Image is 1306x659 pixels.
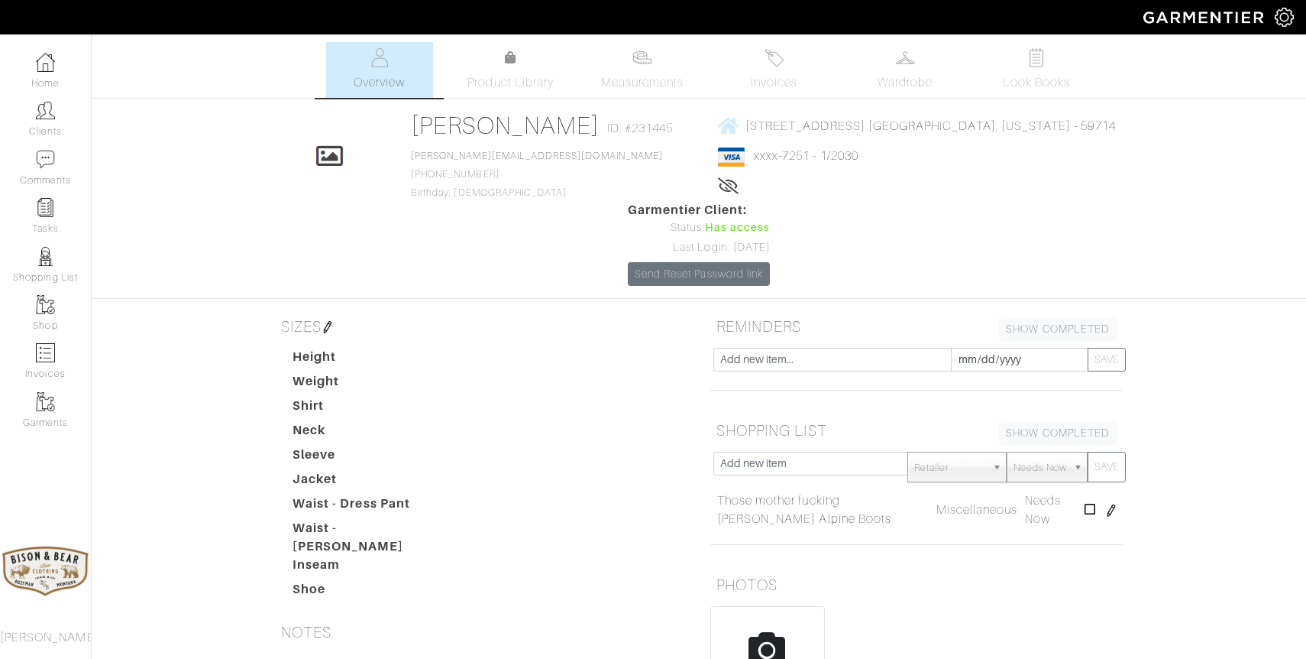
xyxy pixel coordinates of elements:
a: [STREET_ADDRESS] [GEOGRAPHIC_DATA], [US_STATE] - 59714 [718,116,1116,135]
img: stylists-icon-eb353228a002819b7ec25b43dbf5f0378dd9e0616d9560372ff212230b889e62.png [36,247,55,266]
input: Add new item [713,452,908,476]
span: Garmentier Client: [628,201,770,219]
img: todo-9ac3debb85659649dc8f770b8b6100bb5dab4b48dedcbae339e5042a72dfd3cc.svg [1027,48,1046,67]
a: SHOW COMPLETED [999,421,1117,445]
dt: Neck [281,421,455,446]
dt: Sleeve [281,446,455,470]
img: visa-934b35602734be37eb7d5d7e5dbcd2044c359bf20a24dc3361ca3fa54326a8a7.png [718,148,745,167]
dt: Shoe [281,580,455,605]
h5: SIZES [275,311,687,342]
a: Measurements [589,42,697,98]
img: measurements-466bbee1fd09ba9460f595b01e5d73f9e2bff037440d3c8f018324cb6cdf7a4a.svg [632,48,651,67]
img: wardrobe-487a4870c1b7c33e795ec22d11cfc2ed9d08956e64fb3008fe2437562e282088.svg [896,48,915,67]
span: Invoices [751,73,797,92]
img: pen-cf24a1663064a2ec1b9c1bd2387e9de7a2fa800b781884d57f21acf72779bad2.png [1105,505,1117,517]
button: SAVE [1088,452,1126,482]
a: Invoices [720,42,827,98]
img: basicinfo-40fd8af6dae0f16599ec9e87c0ef1c0a1fdea2edbe929e3d69a839185d80c458.svg [370,48,389,67]
span: Retailer [914,453,986,483]
span: Overview [354,73,405,92]
a: [PERSON_NAME] [411,112,600,139]
a: xxxx-7251 - 1/2030 [754,149,858,163]
span: Needs Now [1013,453,1067,483]
dt: Height [281,348,455,372]
a: SHOW COMPLETED [999,317,1117,341]
img: garments-icon-b7da505a4dc4fd61783c78ac3ca0ef83fa9d6f193b1c9dc38574b1d14d53ca28.png [36,392,55,411]
span: Measurements [601,73,684,92]
img: pen-cf24a1663064a2ec1b9c1bd2387e9de7a2fa800b781884d57f21acf72779bad2.png [322,321,334,333]
img: gear-icon-white-bd11855cb880d31180b6d7d6211b90ccbf57a29d726f0c71d8c61bd08dd39cc2.png [1275,8,1294,27]
dt: Waist - [PERSON_NAME] [281,519,455,556]
span: Miscellaneous [936,503,1018,517]
a: Overview [326,42,433,98]
dt: Jacket [281,470,455,495]
span: Has access [705,219,771,236]
input: Add new item... [713,348,952,372]
img: clients-icon-6bae9207a08558b7cb47a8932f037763ab4055f8c8b6bfacd5dc20c3e0201464.png [36,101,55,120]
div: Last Login: [DATE] [628,239,770,256]
img: comment-icon-a0a6a9ef722e966f86d9cbdc48e553b5cf19dbc54f86b18d962a5391bc8f6eb6.png [36,150,55,169]
span: [STREET_ADDRESS] [GEOGRAPHIC_DATA], [US_STATE] - 59714 [745,118,1116,132]
img: orders-27d20c2124de7fd6de4e0e44c1d41de31381a507db9b33961299e4e07d508b8c.svg [765,48,784,67]
h5: SHOPPING LIST [710,415,1123,446]
img: orders-icon-0abe47150d42831381b5fb84f609e132dff9fe21cb692f30cb5eec754e2cba89.png [36,343,55,362]
span: Wardrobe [878,73,933,92]
button: SAVE [1088,348,1126,372]
dt: Inseam [281,556,455,580]
a: Look Books [983,42,1090,98]
dt: Shirt [281,397,455,421]
h5: REMINDERS [710,311,1123,342]
span: Product Library [467,73,554,92]
img: garmentier-logo-header-white-b43fb05a5012e4ada735d5af1a66efaba907eab6374d6393d1fbf88cb4ef424d.png [1136,4,1275,31]
a: [PERSON_NAME][EMAIL_ADDRESS][DOMAIN_NAME] [411,151,663,161]
a: Product Library [457,49,564,92]
dt: Weight [281,372,455,397]
span: [PHONE_NUMBER] Birthday: [DEMOGRAPHIC_DATA] [411,151,663,198]
img: reminder-icon-8004d30b9f0a5d33ae49ab947aed9ed385cf756f9e5892f1edd6e32f2345188e.png [36,198,55,217]
h5: NOTES [275,617,687,648]
a: Wardrobe [852,42,958,98]
dt: Waist - Dress Pant [281,495,455,519]
a: Send Reset Password link [628,262,770,286]
span: Look Books [1003,73,1071,92]
h5: PHOTOS [710,570,1123,600]
a: Those mother fucking [PERSON_NAME] Alpine Boots [717,492,929,528]
span: ID: #231445 [607,119,674,138]
span: Needs Now [1025,494,1061,526]
img: garments-icon-b7da505a4dc4fd61783c78ac3ca0ef83fa9d6f193b1c9dc38574b1d14d53ca28.png [36,295,55,314]
div: Status: [628,219,770,236]
img: dashboard-icon-dbcd8f5a0b271acd01030246c82b418ddd0df26cd7fceb0bd07c9910d44c42f6.png [36,53,55,72]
